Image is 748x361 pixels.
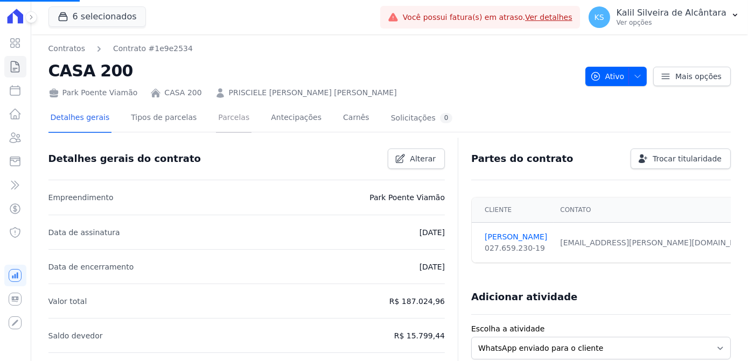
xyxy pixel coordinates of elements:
[440,113,453,123] div: 0
[485,231,547,243] a: [PERSON_NAME]
[617,18,726,27] p: Ver opções
[369,191,445,204] p: Park Poente Viamão
[48,260,134,273] p: Data de encerramento
[471,291,577,303] h3: Adicionar atividade
[675,71,722,82] span: Mais opções
[653,67,731,86] a: Mais opções
[341,104,372,133] a: Carnês
[48,104,112,133] a: Detalhes gerais
[590,67,625,86] span: Ativo
[471,152,574,165] h3: Partes do contrato
[269,104,324,133] a: Antecipações
[485,243,547,254] div: 027.659.230-19
[48,226,120,239] p: Data de assinatura
[617,8,726,18] p: Kalil Silveira de Alcântara
[389,104,455,133] a: Solicitações0
[525,13,572,22] a: Ver detalhes
[164,87,201,98] a: CASA 200
[48,43,577,54] nav: Breadcrumb
[48,87,138,98] div: Park Poente Viamão
[48,43,85,54] a: Contratos
[48,152,201,165] h3: Detalhes gerais do contrato
[229,87,397,98] a: PRISCIELE [PERSON_NAME] [PERSON_NAME]
[394,329,445,342] p: R$ 15.799,44
[580,2,748,32] button: KS Kalil Silveira de Alcântara Ver opções
[595,13,604,21] span: KS
[420,260,445,273] p: [DATE]
[388,148,445,169] a: Alterar
[48,329,103,342] p: Saldo devedor
[48,43,193,54] nav: Breadcrumb
[410,153,436,164] span: Alterar
[472,197,554,223] th: Cliente
[585,67,647,86] button: Ativo
[48,59,577,83] h2: CASA 200
[216,104,251,133] a: Parcelas
[48,6,146,27] button: 6 selecionados
[391,113,453,123] div: Solicitações
[653,153,722,164] span: Trocar titularidade
[403,12,572,23] span: Você possui fatura(s) em atraso.
[129,104,199,133] a: Tipos de parcelas
[389,295,445,308] p: R$ 187.024,96
[420,226,445,239] p: [DATE]
[631,148,731,169] a: Trocar titularidade
[113,43,193,54] a: Contrato #1e9e2534
[471,323,731,335] label: Escolha a atividade
[48,191,114,204] p: Empreendimento
[48,295,87,308] p: Valor total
